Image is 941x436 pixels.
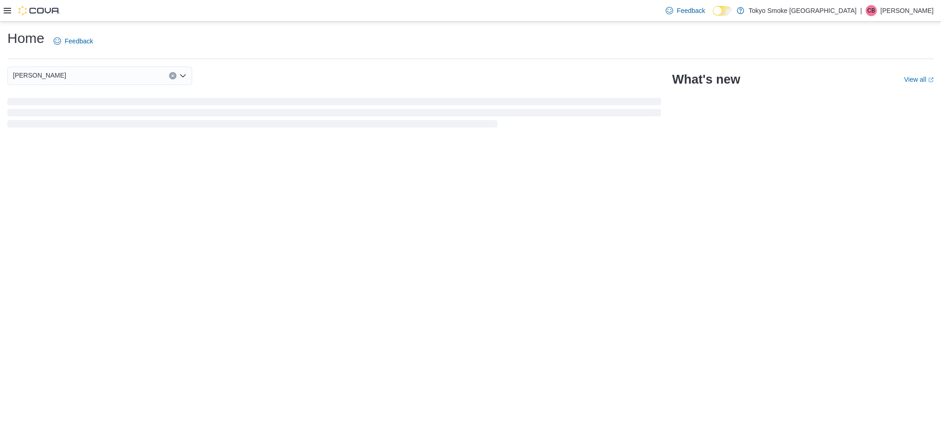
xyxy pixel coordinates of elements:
[662,1,709,20] a: Feedback
[179,72,187,79] button: Open list of options
[7,100,661,129] span: Loading
[672,72,740,87] h2: What's new
[13,70,66,81] span: [PERSON_NAME]
[50,32,97,50] a: Feedback
[7,29,44,48] h1: Home
[860,5,862,16] p: |
[713,6,732,16] input: Dark Mode
[677,6,705,15] span: Feedback
[866,5,877,16] div: Carol Burney
[18,6,60,15] img: Cova
[880,5,934,16] p: [PERSON_NAME]
[749,5,857,16] p: Tokyo Smoke [GEOGRAPHIC_DATA]
[169,72,176,79] button: Clear input
[868,5,875,16] span: CB
[65,36,93,46] span: Feedback
[904,76,934,83] a: View allExternal link
[928,77,934,83] svg: External link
